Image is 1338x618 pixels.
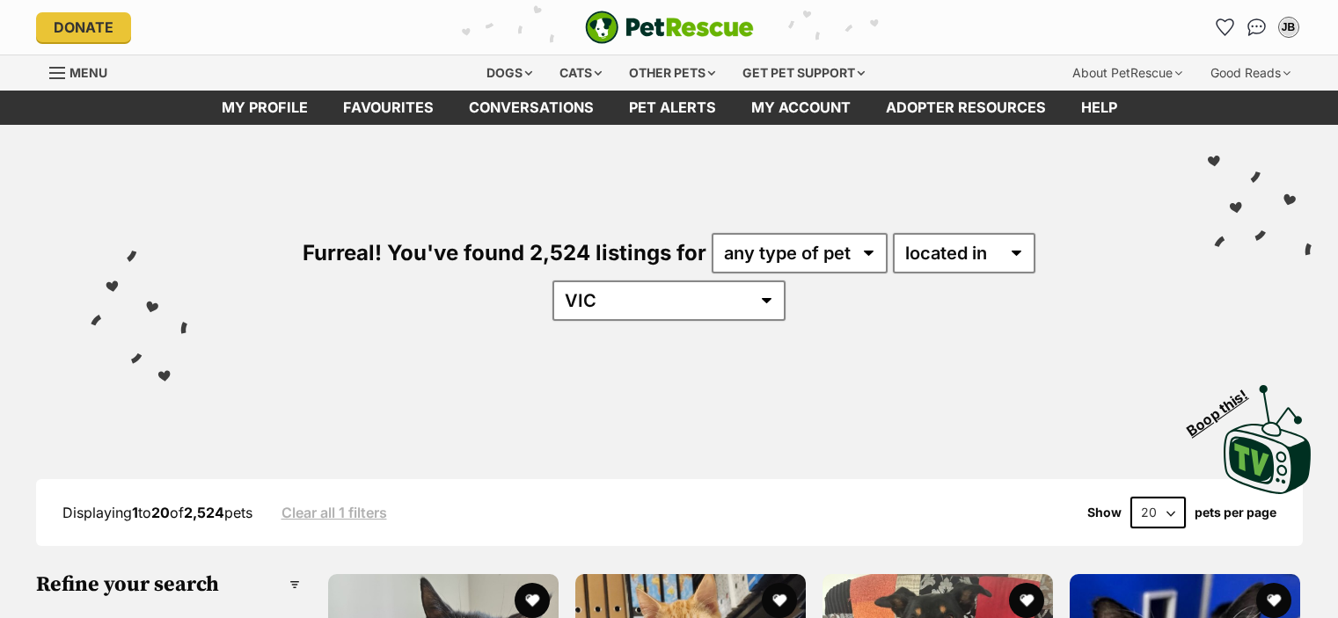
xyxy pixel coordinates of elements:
[36,572,300,597] h3: Refine your search
[204,91,325,125] a: My profile
[1009,583,1044,618] button: favourite
[184,504,224,521] strong: 2,524
[1257,583,1292,618] button: favourite
[62,504,252,521] span: Displaying to of pets
[734,91,868,125] a: My account
[1064,91,1135,125] a: Help
[303,240,706,265] span: Furreal! You've found 2,524 listings for
[868,91,1064,125] a: Adopter resources
[585,11,754,44] a: PetRescue
[1247,18,1266,36] img: chat-41dd97257d64d25036548639549fe6c8038ab92f7586957e7f3b1b290dea8141.svg
[1224,369,1312,498] a: Boop this!
[325,91,451,125] a: Favourites
[1280,18,1298,36] div: JB
[36,12,131,42] a: Donate
[1198,55,1303,91] div: Good Reads
[451,91,611,125] a: conversations
[1060,55,1195,91] div: About PetRescue
[1087,505,1122,520] span: Show
[151,504,170,521] strong: 20
[1211,13,1239,41] a: Favourites
[132,504,138,521] strong: 1
[515,583,550,618] button: favourite
[1184,375,1265,439] span: Boop this!
[762,583,797,618] button: favourite
[617,55,727,91] div: Other pets
[1224,385,1312,494] img: PetRescue TV logo
[281,505,387,520] a: Clear all 1 filters
[547,55,614,91] div: Cats
[585,11,754,44] img: logo-e224e6f780fb5917bec1dbf3a21bbac754714ae5b6737aabdf751b685950b380.svg
[730,55,877,91] div: Get pet support
[1243,13,1271,41] a: Conversations
[1211,13,1303,41] ul: Account quick links
[611,91,734,125] a: Pet alerts
[49,55,120,87] a: Menu
[69,65,107,80] span: Menu
[474,55,545,91] div: Dogs
[1275,13,1303,41] button: My account
[1195,505,1276,520] label: pets per page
